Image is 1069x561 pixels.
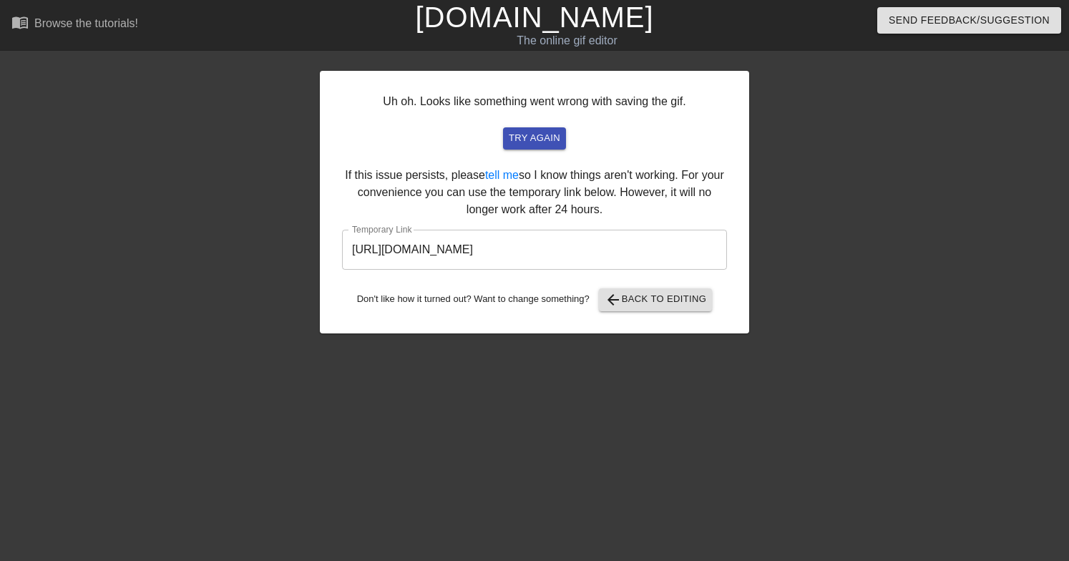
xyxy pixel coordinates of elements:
[415,1,653,33] a: [DOMAIN_NAME]
[485,169,519,181] a: tell me
[11,14,138,36] a: Browse the tutorials!
[889,11,1050,29] span: Send Feedback/Suggestion
[605,291,707,308] span: Back to Editing
[605,291,622,308] span: arrow_back
[599,288,713,311] button: Back to Editing
[503,127,566,150] button: try again
[34,17,138,29] div: Browse the tutorials!
[11,14,29,31] span: menu_book
[509,130,560,147] span: try again
[342,230,727,270] input: bare
[342,288,727,311] div: Don't like how it turned out? Want to change something?
[320,71,749,333] div: Uh oh. Looks like something went wrong with saving the gif. If this issue persists, please so I k...
[877,7,1061,34] button: Send Feedback/Suggestion
[363,32,771,49] div: The online gif editor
